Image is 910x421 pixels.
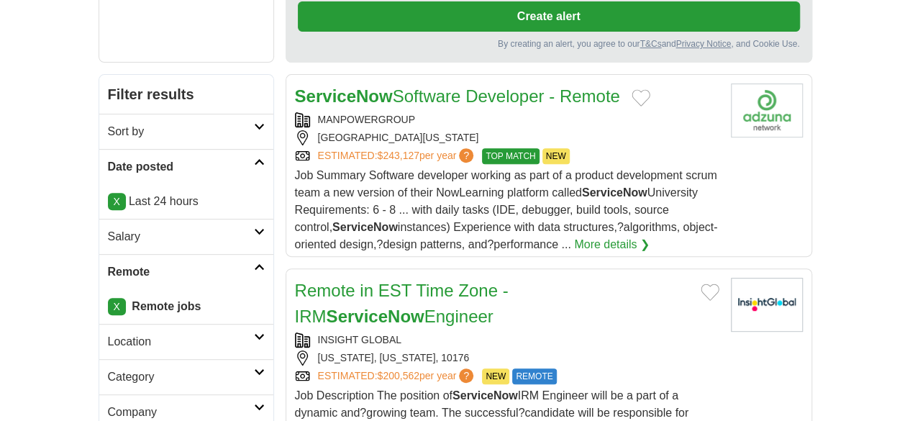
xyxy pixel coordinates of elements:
[318,368,477,384] a: ESTIMATED:$200,562per year?
[99,324,273,359] a: Location
[377,370,419,381] span: $200,562
[108,193,126,210] a: X
[701,284,719,301] button: Add to favorite jobs
[731,278,803,332] img: Insight Global logo
[99,359,273,394] a: Category
[99,219,273,254] a: Salary
[108,263,254,281] h2: Remote
[99,254,273,289] a: Remote
[482,368,509,384] span: NEW
[582,186,647,199] strong: ServiceNow
[377,150,419,161] span: $243,127
[459,368,473,383] span: ?
[452,389,518,402] strong: ServiceNow
[295,169,718,250] span: Job Summary Software developer working as part of a product development scrum team a new version ...
[731,83,803,137] img: Company logo
[574,236,650,253] a: More details ❯
[99,149,273,184] a: Date posted
[298,1,800,32] button: Create alert
[295,112,719,127] div: MANPOWERGROUP
[132,300,201,312] strong: Remote jobs
[99,114,273,149] a: Sort by
[327,307,424,326] strong: ServiceNow
[332,221,398,233] strong: ServiceNow
[675,39,731,49] a: Privacy Notice
[108,404,254,421] h2: Company
[108,298,126,315] a: X
[295,130,719,145] div: [GEOGRAPHIC_DATA][US_STATE]
[108,123,254,140] h2: Sort by
[640,39,661,49] a: T&Cs
[512,368,556,384] span: REMOTE
[318,148,477,164] a: ESTIMATED:$243,127per year?
[108,228,254,245] h2: Salary
[108,193,265,210] p: Last 24 hours
[108,333,254,350] h2: Location
[295,86,620,106] a: ServiceNowSoftware Developer - Remote
[108,368,254,386] h2: Category
[318,334,401,345] a: INSIGHT GLOBAL
[108,158,254,176] h2: Date posted
[295,350,719,366] div: [US_STATE], [US_STATE], 10176
[295,86,393,106] strong: ServiceNow
[632,89,650,107] button: Add to favorite jobs
[99,75,273,114] h2: Filter results
[298,37,800,50] div: By creating an alert, you agree to our and , and Cookie Use.
[482,148,539,164] span: TOP MATCH
[459,148,473,163] span: ?
[295,281,509,326] a: Remote in EST Time Zone - IRMServiceNowEngineer
[542,148,570,164] span: NEW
